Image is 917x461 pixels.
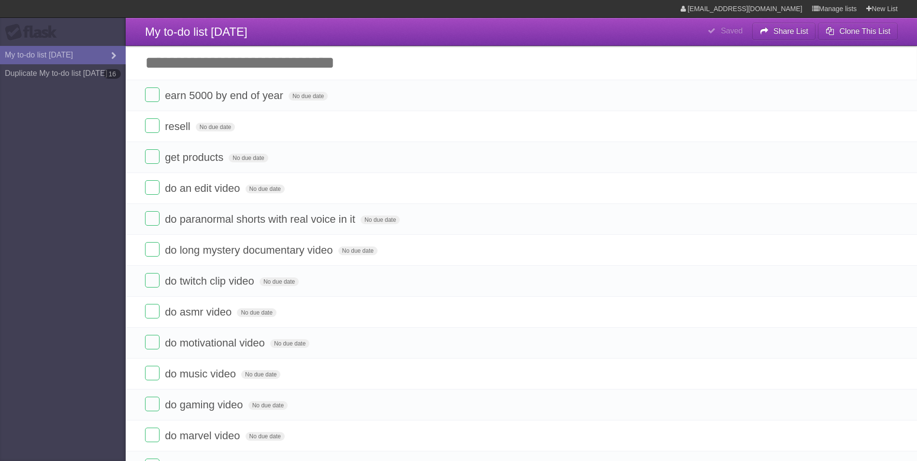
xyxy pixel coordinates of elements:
span: do marvel video [165,430,242,442]
span: do paranormal shorts with real voice in it [165,213,358,225]
span: No due date [361,216,400,224]
b: Saved [721,27,742,35]
label: Done [145,180,160,195]
span: get products [165,151,226,163]
span: No due date [241,370,280,379]
label: Done [145,242,160,257]
span: do an edit video [165,182,242,194]
label: Done [145,118,160,133]
span: No due date [270,339,309,348]
span: earn 5000 by end of year [165,89,286,101]
button: Clone This List [818,23,898,40]
label: Done [145,273,160,288]
span: do twitch clip video [165,275,257,287]
label: Done [145,335,160,349]
label: Done [145,366,160,380]
div: Flask [5,24,63,41]
b: Clone This List [839,27,890,35]
span: No due date [246,185,285,193]
span: My to-do list [DATE] [145,25,247,38]
span: No due date [196,123,235,131]
label: Done [145,304,160,318]
b: 16 [103,69,121,79]
span: No due date [338,246,378,255]
label: Done [145,149,160,164]
label: Done [145,87,160,102]
label: Done [145,211,160,226]
label: Done [145,397,160,411]
b: Share List [773,27,808,35]
span: do long mystery documentary video [165,244,335,256]
span: No due date [229,154,268,162]
span: No due date [260,277,299,286]
span: No due date [289,92,328,101]
button: Share List [752,23,816,40]
span: No due date [248,401,288,410]
span: No due date [237,308,276,317]
span: do asmr video [165,306,234,318]
span: No due date [246,432,285,441]
label: Done [145,428,160,442]
span: resell [165,120,193,132]
span: do music video [165,368,238,380]
span: do gaming video [165,399,245,411]
span: do motivational video [165,337,267,349]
